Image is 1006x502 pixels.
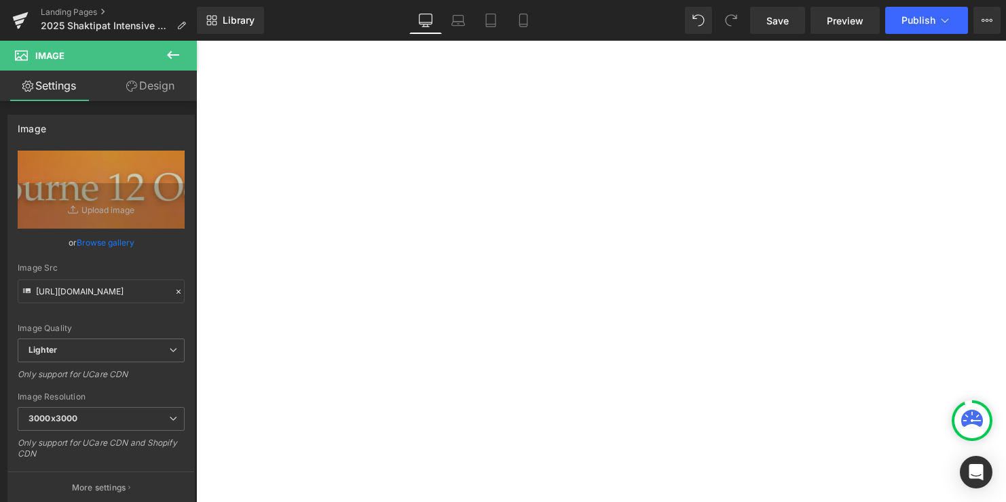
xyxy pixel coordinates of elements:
[442,7,474,34] a: Laptop
[197,7,264,34] a: New Library
[18,263,185,273] div: Image Src
[718,7,745,34] button: Redo
[18,392,185,402] div: Image Resolution
[41,7,197,18] a: Landing Pages
[18,369,185,389] div: Only support for UCare CDN
[766,14,789,28] span: Save
[409,7,442,34] a: Desktop
[685,7,712,34] button: Undo
[18,438,185,468] div: Only support for UCare CDN and Shopify CDN
[474,7,507,34] a: Tablet
[18,279,185,303] input: Link
[72,482,126,494] p: More settings
[973,7,1001,34] button: More
[885,7,968,34] button: Publish
[18,235,185,250] div: or
[18,115,46,134] div: Image
[41,20,171,31] span: 2025 Shaktipat Intensive Landing
[811,7,880,34] a: Preview
[901,15,935,26] span: Publish
[29,345,57,355] b: Lighter
[29,413,77,423] b: 3000x3000
[507,7,540,34] a: Mobile
[35,50,64,61] span: Image
[827,14,863,28] span: Preview
[960,456,992,488] div: Open Intercom Messenger
[223,14,255,26] span: Library
[77,231,134,254] a: Browse gallery
[101,71,200,101] a: Design
[18,324,185,333] div: Image Quality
